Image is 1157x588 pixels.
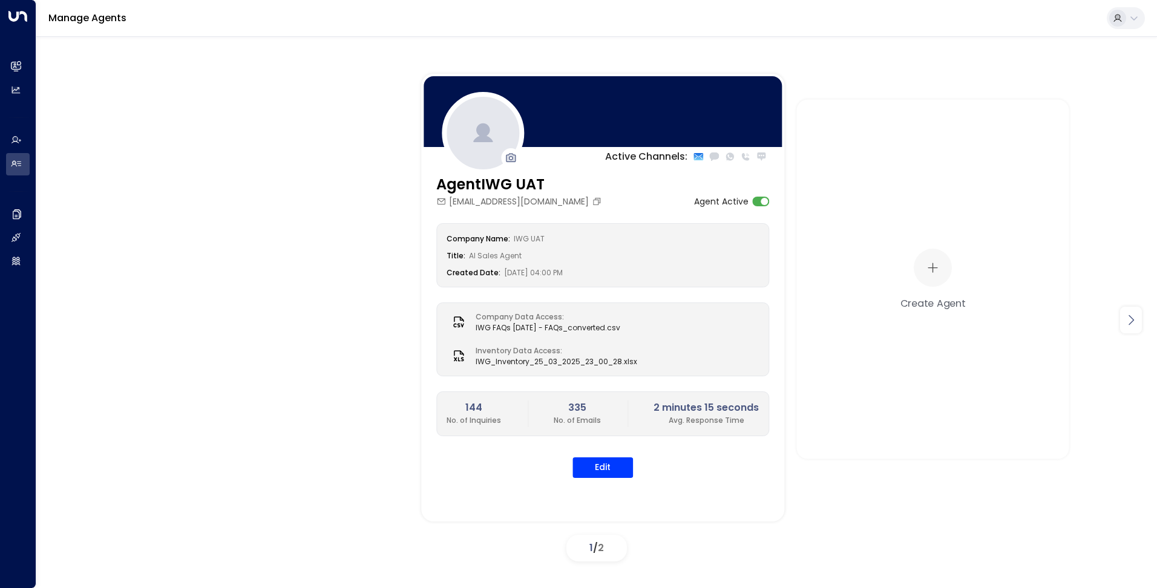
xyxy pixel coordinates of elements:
span: 1 [589,541,593,555]
span: [DATE] 04:00 PM [504,267,563,278]
span: 2 [598,541,604,555]
a: Manage Agents [48,11,126,25]
span: AI Sales Agent [469,250,522,261]
div: / [566,535,627,561]
p: Avg. Response Time [654,415,759,426]
h3: AgentIWG UAT [436,174,605,195]
p: No. of Inquiries [447,415,501,426]
span: IWG_Inventory_25_03_2025_23_00_28.xlsx [476,356,637,367]
button: Edit [572,457,633,478]
p: Active Channels: [605,149,687,164]
button: Copy [592,197,605,206]
h2: 2 minutes 15 seconds [654,400,759,415]
span: IWG UAT [514,234,545,244]
p: No. of Emails [554,415,601,426]
span: IWG FAQs [DATE] - FAQs_converted.csv [476,322,620,333]
label: Company Name: [447,234,510,244]
label: Title: [447,250,465,261]
label: Created Date: [447,267,500,278]
div: Create Agent [900,295,965,310]
div: [EMAIL_ADDRESS][DOMAIN_NAME] [436,195,605,208]
label: Agent Active [694,195,749,208]
h2: 144 [447,400,501,415]
h2: 335 [554,400,601,415]
label: Company Data Access: [476,312,614,322]
label: Inventory Data Access: [476,345,631,356]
